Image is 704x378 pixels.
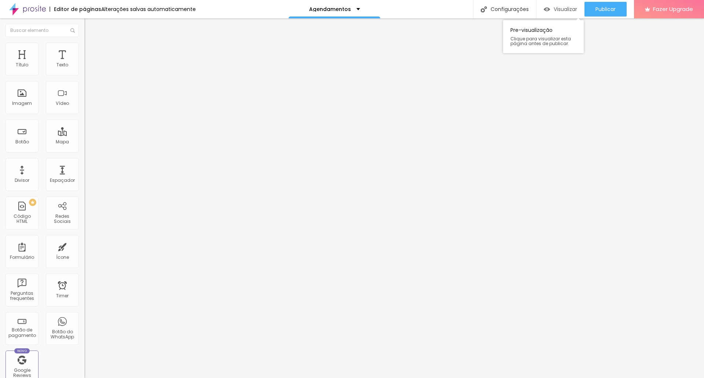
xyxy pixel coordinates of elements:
[48,329,77,340] div: Botão do WhatsApp
[10,255,34,260] div: Formulário
[15,139,29,144] div: Botão
[84,18,704,378] iframe: Editor
[7,291,36,301] div: Perguntas frequentes
[584,2,627,16] button: Publicar
[14,348,30,353] div: Novo
[7,327,36,338] div: Botão de pagamento
[56,62,68,67] div: Texto
[12,101,32,106] div: Imagem
[510,36,576,46] span: Clique para visualizar esta página antes de publicar.
[554,6,577,12] span: Visualizar
[56,293,69,298] div: Timer
[544,6,550,12] img: view-1.svg
[16,62,28,67] div: Título
[56,101,69,106] div: Vídeo
[70,28,75,33] img: Icone
[536,2,584,16] button: Visualizar
[101,7,196,12] div: Alterações salvas automaticamente
[595,6,616,12] span: Publicar
[5,24,79,37] input: Buscar elemento
[56,139,69,144] div: Mapa
[503,20,584,53] div: Pre-visualização
[653,6,693,12] span: Fazer Upgrade
[15,178,29,183] div: Divisor
[309,7,351,12] p: Agendamentos
[49,7,101,12] div: Editor de páginas
[50,178,75,183] div: Espaçador
[481,6,487,12] img: Icone
[7,214,36,224] div: Código HTML
[48,214,77,224] div: Redes Sociais
[56,255,69,260] div: Ícone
